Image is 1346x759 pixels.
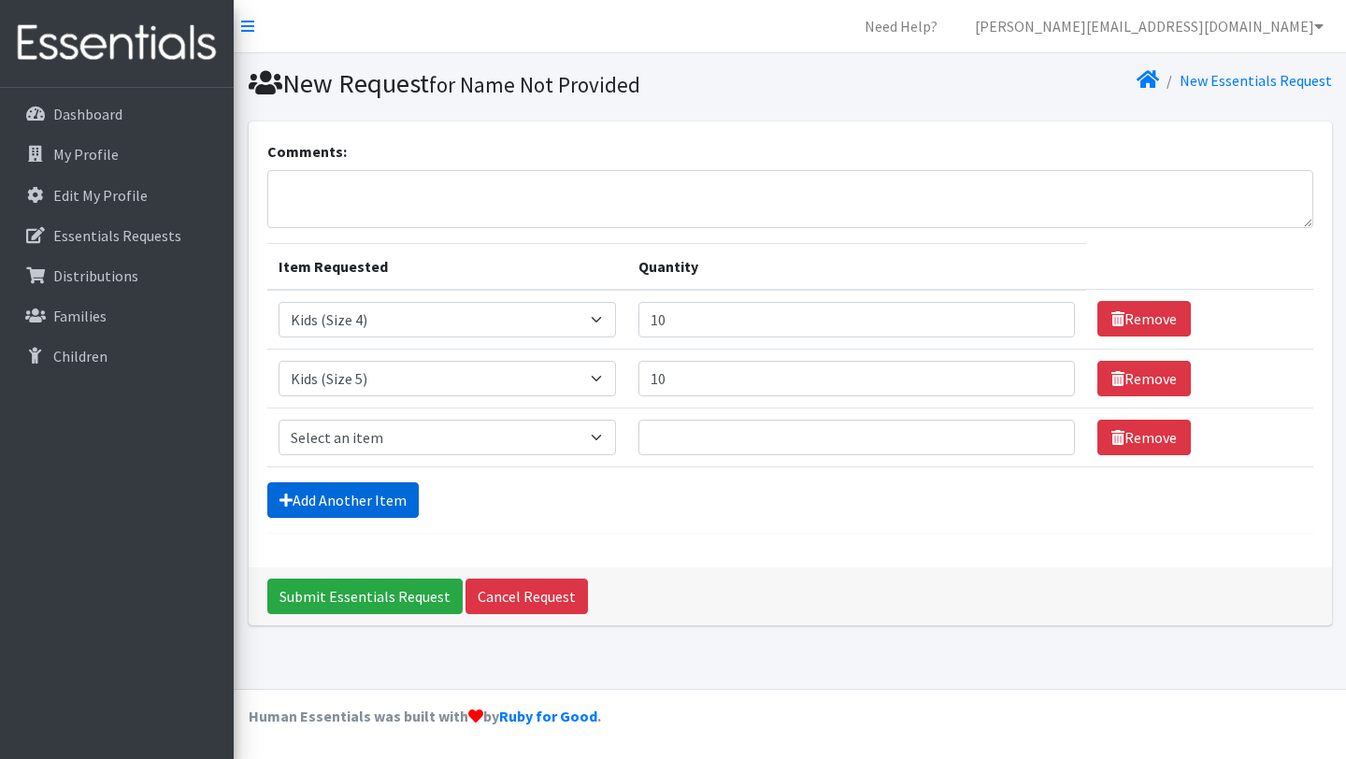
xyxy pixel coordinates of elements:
[1097,420,1191,455] a: Remove
[1097,301,1191,337] a: Remove
[1097,361,1191,396] a: Remove
[53,145,119,164] p: My Profile
[429,71,640,98] small: for Name Not Provided
[465,579,588,614] a: Cancel Request
[7,136,226,173] a: My Profile
[53,105,122,123] p: Dashboard
[53,347,107,365] p: Children
[267,243,627,290] th: Item Requested
[7,217,226,254] a: Essentials Requests
[7,12,226,75] img: HumanEssentials
[249,67,783,100] h1: New Request
[960,7,1339,45] a: [PERSON_NAME][EMAIL_ADDRESS][DOMAIN_NAME]
[7,177,226,214] a: Edit My Profile
[267,482,419,518] a: Add Another Item
[249,707,601,725] strong: Human Essentials was built with by .
[627,243,1086,290] th: Quantity
[7,95,226,133] a: Dashboard
[7,297,226,335] a: Families
[7,257,226,294] a: Distributions
[267,579,463,614] input: Submit Essentials Request
[53,307,107,325] p: Families
[53,266,138,285] p: Distributions
[53,226,181,245] p: Essentials Requests
[53,186,148,205] p: Edit My Profile
[7,337,226,375] a: Children
[1180,71,1332,90] a: New Essentials Request
[267,140,347,163] label: Comments:
[850,7,952,45] a: Need Help?
[499,707,597,725] a: Ruby for Good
